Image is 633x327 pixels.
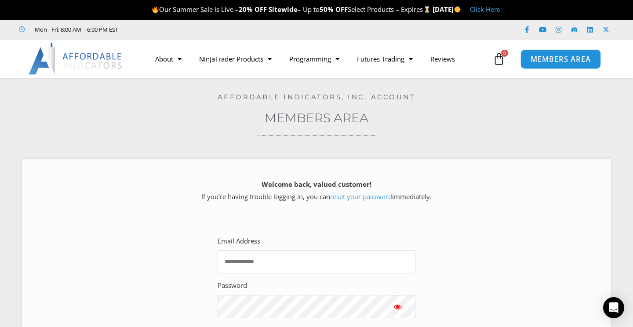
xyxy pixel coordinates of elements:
[152,5,432,14] span: Our Summer Sale is Live – – Up to Select Products – Expires
[433,5,461,14] strong: [DATE]
[37,178,596,203] p: If you’re having trouble logging in, you can immediately.
[33,24,118,35] span: Mon - Fri: 8:00 AM – 6:00 PM EST
[603,297,624,318] div: Open Intercom Messenger
[146,49,190,69] a: About
[190,49,280,69] a: NinjaTrader Products
[269,5,298,14] strong: Sitewide
[530,55,590,63] span: MEMBERS AREA
[29,43,123,75] img: LogoAI | Affordable Indicators – NinjaTrader
[470,5,500,14] a: Click Here
[146,49,491,69] nav: Menu
[348,49,422,69] a: Futures Trading
[501,50,508,57] span: 0
[380,295,415,318] button: Show password
[320,5,348,14] strong: 50% OFF
[424,6,430,13] img: ⌛
[152,6,159,13] img: 🔥
[218,280,247,292] label: Password
[218,235,260,247] label: Email Address
[218,93,416,101] a: Affordable Indicators, Inc. Account
[454,6,461,13] img: 🌞
[239,5,267,14] strong: 20% OFF
[262,180,371,189] strong: Welcome back, valued customer!
[480,46,518,72] a: 0
[330,192,392,201] a: reset your password
[280,49,348,69] a: Programming
[131,25,262,34] iframe: Customer reviews powered by Trustpilot
[422,49,464,69] a: Reviews
[265,110,368,125] a: Members Area
[520,49,600,69] a: MEMBERS AREA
